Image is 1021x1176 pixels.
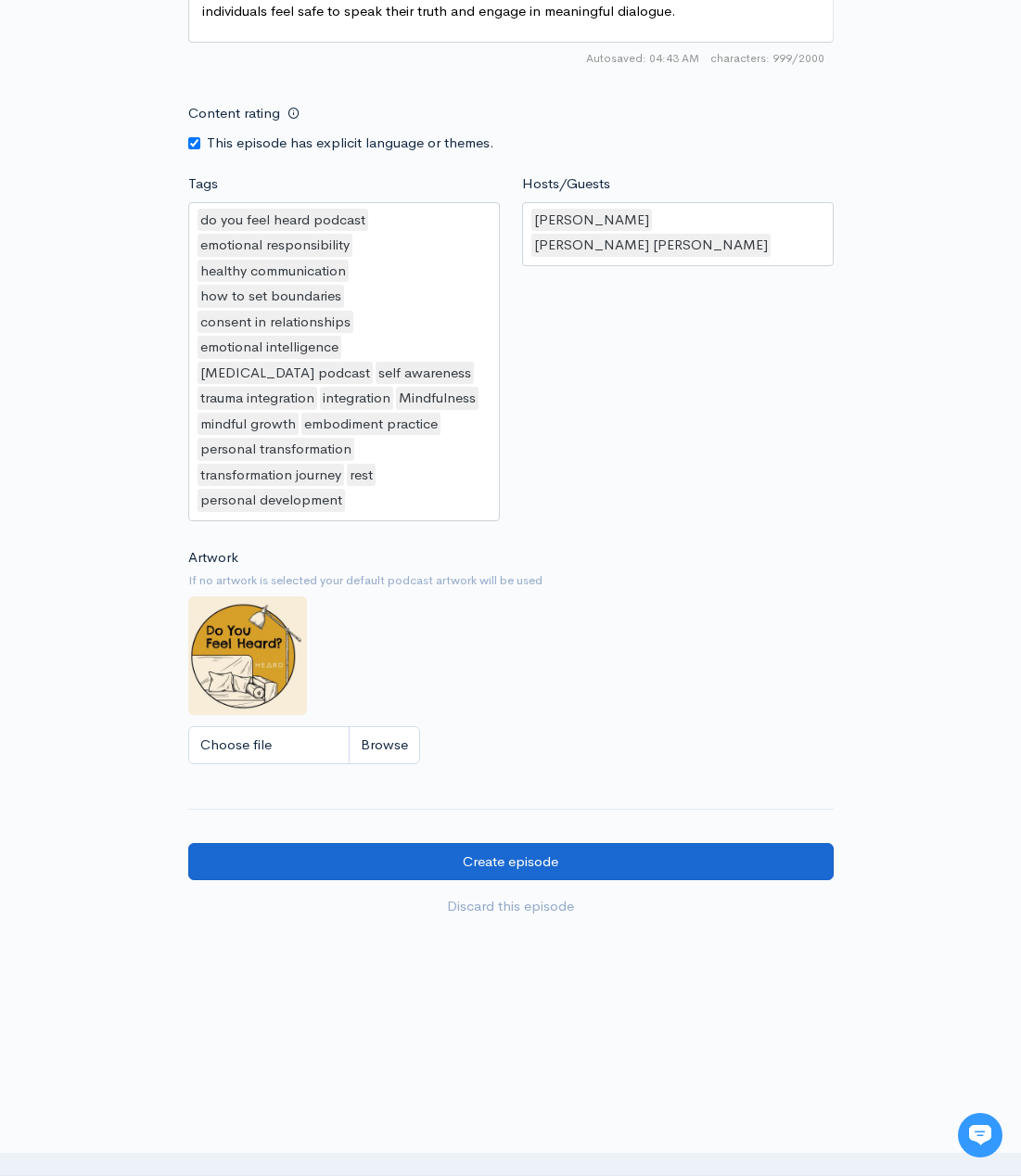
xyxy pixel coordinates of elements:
div: Mindfulness [396,387,479,410]
div: [PERSON_NAME] [531,209,652,232]
div: rest [347,464,376,487]
label: Content rating [188,95,280,133]
div: consent in relationships [198,311,353,334]
div: [MEDICAL_DATA] podcast [198,362,373,385]
h1: Hi 👋 [28,90,343,120]
label: This episode has explicit language or themes. [207,133,494,154]
h2: Just let us know if you need anything and we'll be happy to help! 🙂 [28,123,343,212]
div: self awareness [376,362,474,385]
iframe: gist-messenger-bubble-iframe [958,1113,1002,1157]
div: how to set boundaries [198,285,344,308]
div: transformation journey [198,464,344,487]
span: Autosaved: 04:43 AM [586,50,699,67]
div: mindful growth [198,413,299,436]
a: Discard this episode [188,888,834,926]
div: embodiment practice [301,413,440,436]
label: Artwork [188,547,238,569]
div: healthy communication [198,260,349,283]
div: personal transformation [198,438,354,461]
div: do you feel heard podcast [198,209,368,232]
div: trauma integration [198,387,317,410]
div: integration [320,387,393,410]
label: Hosts/Guests [522,173,610,195]
div: emotional intelligence [198,336,341,359]
span: 999/2000 [710,50,824,67]
label: Tags [188,173,218,195]
span: New conversation [120,257,223,272]
input: Search articles [54,349,331,386]
div: emotional responsibility [198,234,352,257]
p: Find an answer quickly [25,318,346,340]
div: [PERSON_NAME] [PERSON_NAME] [531,234,771,257]
input: Create episode [188,843,834,881]
small: If no artwork is selected your default podcast artwork will be used [188,571,834,590]
button: New conversation [29,246,342,283]
div: personal development [198,489,345,512]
